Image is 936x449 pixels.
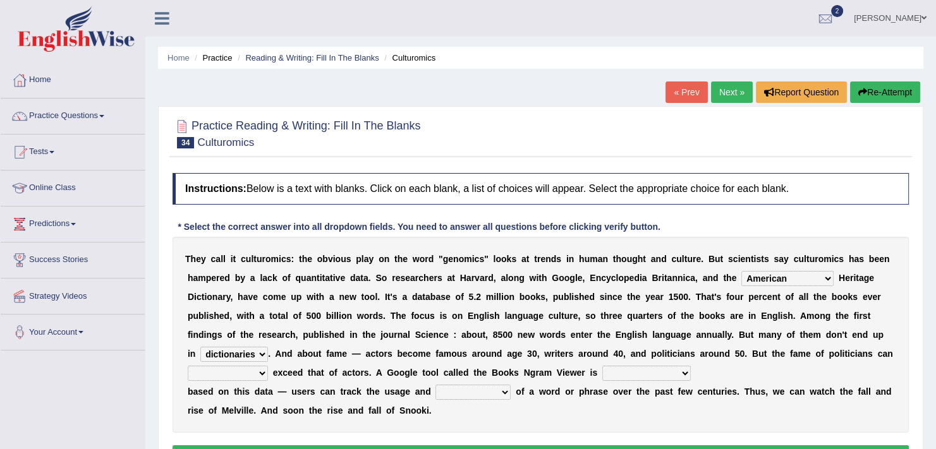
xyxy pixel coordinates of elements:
b: l [375,292,377,302]
li: Culturomics [381,52,435,64]
b: r [485,273,488,283]
b: l [575,273,578,283]
b: r [392,273,395,283]
b: r [425,254,428,264]
b: g [519,273,525,283]
a: Success Stories [1,242,145,274]
b: a [667,273,672,283]
b: u [257,254,262,264]
b: n [707,273,713,283]
b: B [652,273,658,283]
small: Culturomics [197,136,254,148]
b: e [396,273,401,283]
b: i [194,292,197,302]
b: t [202,292,205,302]
b: y [240,273,245,283]
b: i [753,254,756,264]
b: Instructions: [185,183,246,194]
b: n [514,273,520,283]
b: r [262,254,265,264]
b: t [664,273,667,283]
b: s [556,254,561,264]
a: Tests [1,135,145,166]
b: i [662,273,664,283]
b: r [850,273,853,283]
b: l [251,254,253,264]
b: s [479,254,484,264]
b: e [429,273,434,283]
b: t [751,254,754,264]
b: a [355,273,360,283]
b: c [197,292,202,302]
li: Practice [191,52,232,64]
b: l [616,273,618,283]
b: a [779,254,784,264]
b: t [360,273,363,283]
b: e [405,273,410,283]
b: o [265,254,271,264]
b: c [418,273,423,283]
b: s [764,254,769,264]
b: u [291,292,296,302]
b: m [464,254,471,264]
b: a [521,254,526,264]
b: a [642,273,647,283]
b: t [643,254,646,264]
b: y [606,273,611,283]
b: n [384,254,390,264]
b: a [217,292,222,302]
b: m [824,254,831,264]
a: Your Account [1,314,145,346]
b: " [484,254,489,264]
a: Practice Questions [1,99,145,130]
b: u [798,254,804,264]
b: o [207,292,212,302]
b: u [687,254,693,264]
b: G [552,273,559,283]
b: n [672,273,678,283]
b: t [316,292,319,302]
b: h [616,254,621,264]
b: d [488,273,494,283]
b: e [629,273,634,283]
b: t [723,273,726,283]
b: I [385,292,387,302]
b: d [634,273,640,283]
b: s [756,254,761,264]
b: u [301,273,307,283]
a: Predictions [1,207,145,238]
b: t [330,273,333,283]
b: i [472,254,475,264]
b: c [794,254,799,264]
b: s [400,273,405,283]
b: y [784,254,789,264]
span: 2 [831,5,844,17]
b: o [268,292,274,302]
b: o [564,273,570,283]
b: d [224,273,230,283]
b: S [375,273,381,283]
b: e [220,273,225,283]
b: v [248,292,253,302]
b: h [238,292,243,302]
b: a [501,273,506,283]
b: f [288,273,291,283]
b: c [474,254,479,264]
b: n [212,292,218,302]
b: t [856,273,859,283]
a: Home [1,63,145,94]
b: p [624,273,629,283]
b: t [387,292,391,302]
b: r [415,273,418,283]
b: E [590,273,595,283]
b: e [540,254,545,264]
b: n [678,273,683,283]
b: y [201,254,206,264]
b: a [466,273,471,283]
b: y [226,292,231,302]
b: t [684,254,688,264]
div: * Select the correct answer into all dropdown fields. You need to answer all questions before cli... [173,220,666,234]
b: r [693,254,696,264]
b: l [221,254,223,264]
button: Report Question [756,81,847,103]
